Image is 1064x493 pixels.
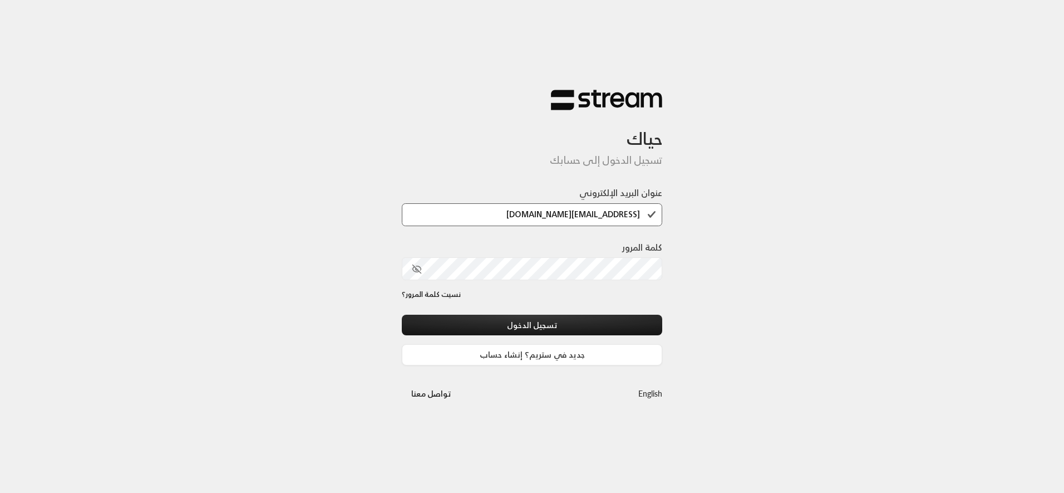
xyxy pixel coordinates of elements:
button: تواصل معنا [402,383,460,404]
a: جديد في ستريم؟ إنشاء حساب [402,344,662,365]
input: اكتب بريدك الإلكتروني هنا [402,203,662,226]
img: Stream Logo [551,89,662,111]
a: تواصل معنا [402,387,460,401]
a: English [638,383,662,404]
h5: تسجيل الدخول إلى حسابك [402,154,662,167]
button: تسجيل الدخول [402,315,662,335]
label: عنوان البريد الإلكتروني [579,186,662,199]
a: نسيت كلمة المرور؟ [402,289,461,300]
button: toggle password visibility [407,260,426,279]
h3: حياك [402,111,662,149]
label: كلمة المرور [622,241,662,254]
